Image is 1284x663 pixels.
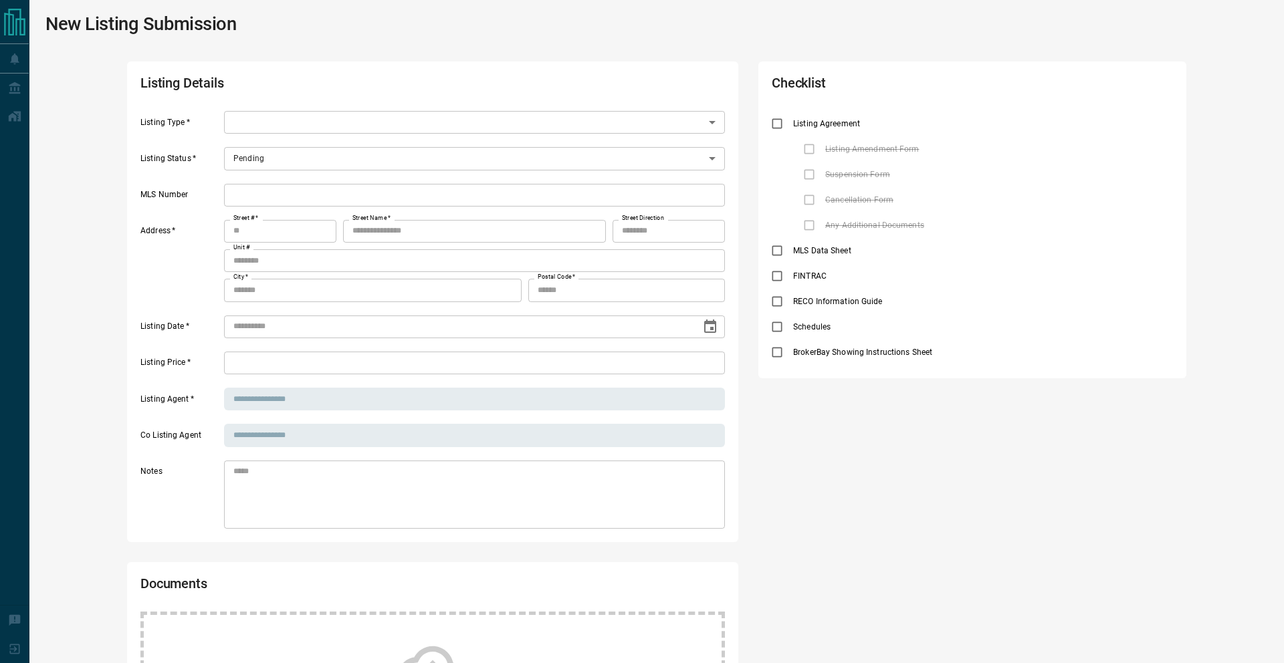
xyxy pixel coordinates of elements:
[790,118,863,130] span: Listing Agreement
[140,75,491,98] h2: Listing Details
[790,346,936,358] span: BrokerBay Showing Instructions Sheet
[822,168,893,180] span: Suspension Form
[140,430,221,447] label: Co Listing Agent
[45,13,237,35] h1: New Listing Submission
[140,153,221,170] label: Listing Status
[233,214,258,223] label: Street #
[822,143,922,155] span: Listing Amendment Form
[140,466,221,529] label: Notes
[233,273,248,281] label: City
[822,219,928,231] span: Any Additional Documents
[790,321,834,333] span: Schedules
[140,321,221,338] label: Listing Date
[538,273,575,281] label: Postal Code
[772,75,1012,98] h2: Checklist
[140,225,221,301] label: Address
[790,295,885,307] span: RECO Information Guide
[790,245,855,257] span: MLS Data Sheet
[697,313,724,340] button: Choose date
[140,357,221,374] label: Listing Price
[140,117,221,134] label: Listing Type
[352,214,391,223] label: Street Name
[140,189,221,207] label: MLS Number
[140,394,221,411] label: Listing Agent
[233,243,250,252] label: Unit #
[790,270,830,282] span: FINTRAC
[224,147,725,170] div: Pending
[140,575,491,598] h2: Documents
[822,194,897,206] span: Cancellation Form
[622,214,664,223] label: Street Direction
